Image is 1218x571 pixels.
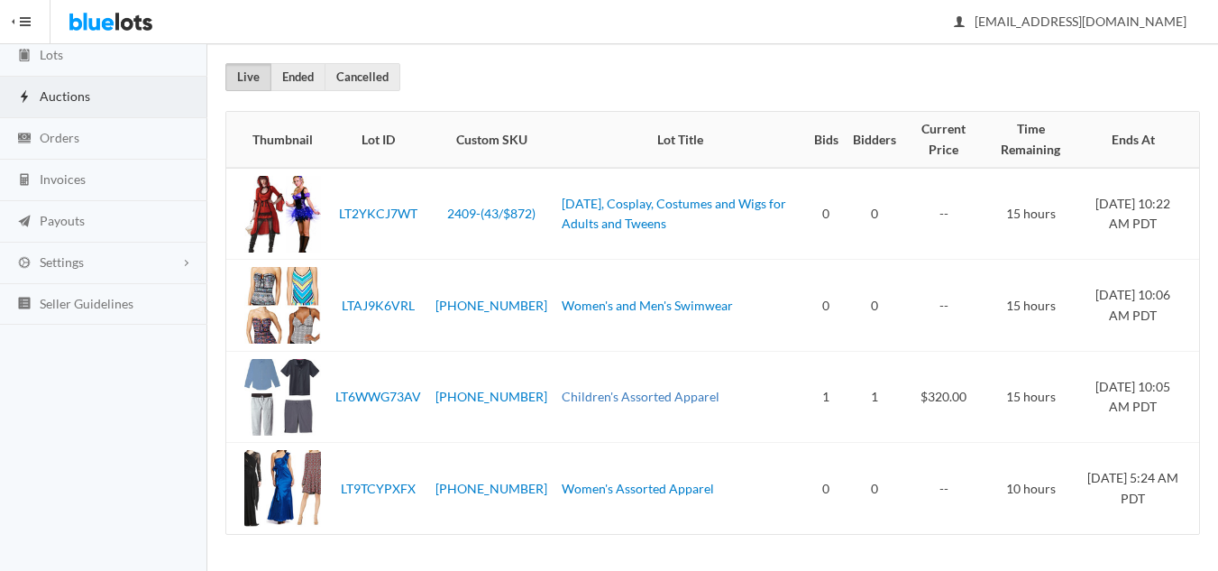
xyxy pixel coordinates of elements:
[435,298,547,313] a: [PHONE_NUMBER]
[270,63,325,91] a: Ended
[950,14,968,32] ion-icon: person
[562,481,714,496] a: Women's Assorted Apparel
[225,63,271,91] a: Live
[903,351,984,443] td: $320.00
[903,443,984,535] td: --
[984,443,1077,535] td: 10 hours
[846,351,903,443] td: 1
[435,481,547,496] a: [PHONE_NUMBER]
[226,112,328,168] th: Thumbnail
[1078,112,1199,168] th: Ends At
[984,351,1077,443] td: 15 hours
[40,88,90,104] span: Auctions
[807,443,846,535] td: 0
[807,168,846,260] td: 0
[40,171,86,187] span: Invoices
[328,112,428,168] th: Lot ID
[428,112,554,168] th: Custom SKU
[903,260,984,352] td: --
[15,89,33,106] ion-icon: flash
[1078,260,1199,352] td: [DATE] 10:06 AM PDT
[15,48,33,65] ion-icon: clipboard
[15,131,33,148] ion-icon: cash
[562,196,786,232] a: [DATE], Cosplay, Costumes and Wigs for Adults and Tweens
[562,389,719,404] a: Children's Assorted Apparel
[15,296,33,313] ion-icon: list box
[846,168,903,260] td: 0
[15,172,33,189] ion-icon: calculator
[554,112,807,168] th: Lot Title
[807,112,846,168] th: Bids
[846,260,903,352] td: 0
[335,389,421,404] a: LT6WWG73AV
[40,213,85,228] span: Payouts
[984,112,1077,168] th: Time Remaining
[1078,168,1199,260] td: [DATE] 10:22 AM PDT
[341,481,416,496] a: LT9TCYPXFX
[339,206,417,221] a: LT2YKCJ7WT
[40,47,63,62] span: Lots
[325,63,400,91] a: Cancelled
[955,14,1186,29] span: [EMAIL_ADDRESS][DOMAIN_NAME]
[903,168,984,260] td: --
[40,296,133,311] span: Seller Guidelines
[435,389,547,404] a: [PHONE_NUMBER]
[40,130,79,145] span: Orders
[903,112,984,168] th: Current Price
[846,112,903,168] th: Bidders
[342,298,415,313] a: LTAJ9K6VRL
[1078,351,1199,443] td: [DATE] 10:05 AM PDT
[807,351,846,443] td: 1
[562,298,733,313] a: Women's and Men's Swimwear
[1078,443,1199,535] td: [DATE] 5:24 AM PDT
[15,214,33,231] ion-icon: paper plane
[447,206,536,221] a: 2409-(43/$872)
[984,168,1077,260] td: 15 hours
[807,260,846,352] td: 0
[15,255,33,272] ion-icon: cog
[40,254,84,270] span: Settings
[846,443,903,535] td: 0
[984,260,1077,352] td: 15 hours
